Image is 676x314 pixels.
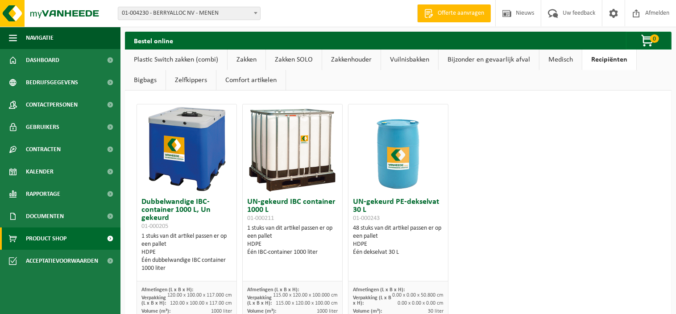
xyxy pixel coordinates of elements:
[26,161,54,183] span: Kalender
[141,287,193,293] span: Afmetingen (L x B x H):
[141,198,232,230] h3: Dubbelwandige IBC-container 1000 L, Un gekeurd
[417,4,491,22] a: Offerte aanvragen
[26,94,78,116] span: Contactpersonen
[228,50,265,70] a: Zakken
[141,248,232,256] div: HDPE
[26,71,78,94] span: Bedrijfsgegevens
[353,224,444,256] div: 48 stuks van dit artikel passen er op een pallet
[247,248,338,256] div: Één IBC-container 1000 liter
[276,301,338,306] span: 115.00 x 120.00 x 100.00 cm
[650,34,659,43] span: 0
[247,224,338,256] div: 1 stuks van dit artikel passen er op een pallet
[353,240,444,248] div: HDPE
[247,287,299,293] span: Afmetingen (L x B x H):
[26,183,60,205] span: Rapportage
[26,49,59,71] span: Dashboard
[118,7,260,20] span: 01-004230 - BERRYALLOC NV - MENEN
[322,50,381,70] a: Zakkenhouder
[26,116,59,138] span: Gebruikers
[26,205,64,227] span: Documenten
[353,287,405,293] span: Afmetingen (L x B x H):
[166,70,216,91] a: Zelfkippers
[125,50,227,70] a: Plastic Switch zakken (combi)
[435,9,486,18] span: Offerte aanvragen
[428,309,444,314] span: 30 liter
[353,198,444,222] h3: UN-gekeurd PE-dekselvat 30 L
[26,138,61,161] span: Contracten
[317,309,338,314] span: 1000 liter
[125,32,182,49] h2: Bestel online
[381,50,438,70] a: Vuilnisbakken
[170,301,232,306] span: 120.00 x 100.00 x 117.00 cm
[141,232,232,273] div: 1 stuks van dit artikel passen er op een pallet
[247,198,338,222] h3: UN-gekeurd IBC container 1000 L
[266,50,322,70] a: Zakken SOLO
[141,295,166,306] span: Verpakking (L x B x H):
[353,309,382,314] span: Volume (m³):
[247,309,276,314] span: Volume (m³):
[141,223,168,230] span: 01-000205
[582,50,636,70] a: Recipiënten
[353,215,380,222] span: 01-000243
[539,50,582,70] a: Medisch
[273,293,338,298] span: 115.00 x 120.00 x 100.000 cm
[26,27,54,49] span: Navigatie
[247,240,338,248] div: HDPE
[392,293,444,298] span: 0.00 x 0.00 x 50.800 cm
[141,309,170,314] span: Volume (m³):
[141,256,232,273] div: Één dubbelwandige IBC container 1000 liter
[125,70,166,91] a: Bigbags
[118,7,261,20] span: 01-004230 - BERRYALLOC NV - MENEN
[353,104,443,194] img: 01-000243
[247,215,274,222] span: 01-000211
[216,70,286,91] a: Comfort artikelen
[26,227,66,250] span: Product Shop
[26,250,98,272] span: Acceptatievoorwaarden
[167,293,232,298] span: 120.00 x 100.00 x 117.000 cm
[353,248,444,256] div: Één dekselvat 30 L
[353,295,391,306] span: Verpakking (L x B x H):
[247,295,272,306] span: Verpakking (L x B x H):
[398,301,444,306] span: 0.00 x 0.00 x 0.00 cm
[626,32,671,50] button: 0
[248,104,337,194] img: 01-000211
[439,50,539,70] a: Bijzonder en gevaarlijk afval
[211,309,232,314] span: 1000 liter
[142,104,231,194] img: 01-000205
